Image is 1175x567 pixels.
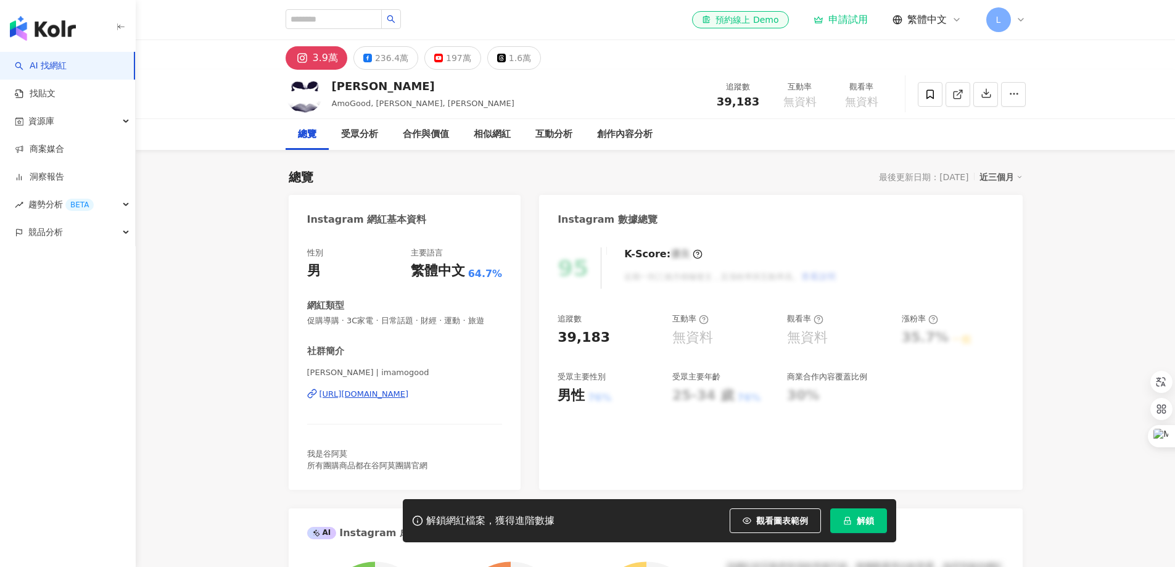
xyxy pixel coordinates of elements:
button: 197萬 [424,46,481,70]
div: BETA [65,199,94,211]
a: 商案媒合 [15,143,64,155]
span: 無資料 [845,96,878,108]
div: 相似網紅 [474,127,511,142]
span: L [996,13,1001,27]
a: 預約線上 Demo [692,11,788,28]
div: 1.6萬 [509,49,531,67]
div: 無資料 [672,328,713,347]
div: 39,183 [558,328,610,347]
div: 追蹤數 [715,81,762,93]
a: [URL][DOMAIN_NAME] [307,389,503,400]
span: lock [843,516,852,525]
span: rise [15,201,23,209]
span: 我是谷阿莫 所有團購商品都在谷阿莫團購官網 [307,449,427,470]
div: 197萬 [446,49,471,67]
span: search [387,15,395,23]
div: 3.9萬 [313,49,338,67]
a: 找貼文 [15,88,56,100]
div: 觀看率 [838,81,885,93]
div: [PERSON_NAME] [332,78,514,94]
span: 繁體中文 [907,13,947,27]
span: 資源庫 [28,107,54,135]
button: 236.4萬 [353,46,418,70]
button: 觀看圖表範例 [730,508,821,533]
div: 男 [307,262,321,281]
div: 近三個月 [979,169,1023,185]
div: 創作內容分析 [597,127,653,142]
button: 1.6萬 [487,46,541,70]
span: AmoGood, [PERSON_NAME], [PERSON_NAME] [332,99,514,108]
span: 64.7% [468,267,503,281]
div: 受眾主要年齡 [672,371,720,383]
div: 合作與價值 [403,127,449,142]
img: KOL Avatar [286,76,323,113]
button: 3.9萬 [286,46,347,70]
div: 性別 [307,247,323,259]
div: [URL][DOMAIN_NAME] [320,389,409,400]
button: 解鎖 [830,508,887,533]
div: 追蹤數 [558,313,582,325]
span: 觀看圖表範例 [756,516,808,526]
div: 繁體中文 [411,262,465,281]
div: 互動分析 [535,127,572,142]
div: 網紅類型 [307,299,344,312]
div: 受眾主要性別 [558,371,606,383]
span: 無資料 [783,96,817,108]
div: Instagram 網紅基本資料 [307,213,427,226]
div: 男性 [558,386,585,405]
div: 受眾分析 [341,127,378,142]
div: 互動率 [672,313,709,325]
div: 預約線上 Demo [702,14,778,26]
div: 社群簡介 [307,345,344,358]
div: 商業合作內容覆蓋比例 [787,371,867,383]
div: 漲粉率 [902,313,938,325]
a: 洞察報告 [15,171,64,183]
div: 觀看率 [787,313,823,325]
div: 解鎖網紅檔案，獲得進階數據 [426,515,555,528]
span: [PERSON_NAME] | imamogood [307,367,503,378]
div: 總覽 [289,168,313,186]
div: 無資料 [787,328,828,347]
span: 競品分析 [28,218,63,246]
div: 最後更新日期：[DATE] [879,172,968,182]
a: 申請試用 [814,14,868,26]
img: logo [10,16,76,41]
span: 39,183 [717,95,759,108]
span: 解鎖 [857,516,874,526]
div: 236.4萬 [375,49,408,67]
div: Instagram 數據總覽 [558,213,658,226]
div: 互動率 [777,81,823,93]
div: 總覽 [298,127,316,142]
span: 促購導購 · 3C家電 · 日常話題 · 財經 · 運動 · 旅遊 [307,315,503,326]
div: 主要語言 [411,247,443,259]
span: 趨勢分析 [28,191,94,218]
a: searchAI 找網紅 [15,60,67,72]
div: K-Score : [624,247,703,261]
